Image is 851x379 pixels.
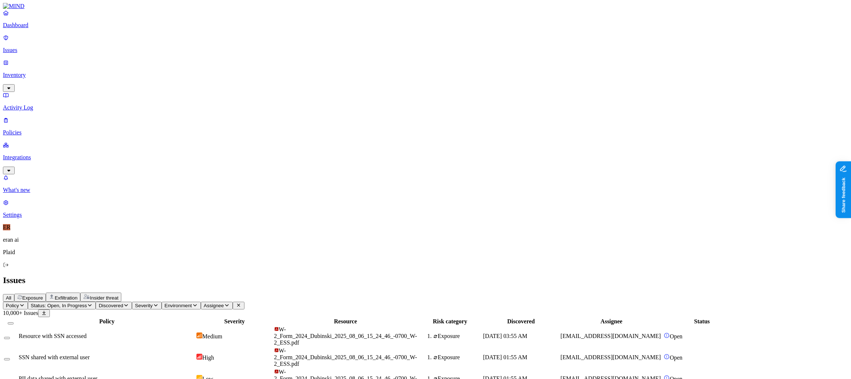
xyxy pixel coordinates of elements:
img: severity-high [196,354,202,360]
img: status-open [664,354,670,360]
span: Open [670,354,682,361]
span: W-2_Form_2024_Dubinski_2025_08_06_15_24_46_-0700_W-2_ESS.pdf [274,348,417,367]
div: Resource [274,318,417,325]
div: Exposure [433,333,482,339]
div: Policy [19,318,195,325]
span: [DATE] 01:55 AM [483,354,527,360]
span: Exfiltration [55,295,77,301]
span: ER [3,224,10,230]
img: adobe-pdf [274,327,279,331]
a: Policies [3,117,848,136]
span: [EMAIL_ADDRESS][DOMAIN_NAME] [560,333,661,339]
p: Integrations [3,154,848,161]
span: SSN shared with external user [19,354,90,360]
p: Inventory [3,72,848,78]
a: Issues [3,34,848,53]
a: Activity Log [3,92,848,111]
p: Policies [3,129,848,136]
span: Discovered [99,303,123,308]
p: Activity Log [3,104,848,111]
img: adobe-pdf [274,369,279,374]
span: Assignee [204,303,224,308]
button: Select all [8,322,14,324]
p: Plaid [3,249,848,256]
div: Assignee [560,318,662,325]
span: All [6,295,11,301]
span: High [202,354,214,361]
span: [EMAIL_ADDRESS][DOMAIN_NAME] [560,354,661,360]
span: [DATE] 03:55 AM [483,333,527,339]
span: Exposure [22,295,43,301]
span: Policy [6,303,19,308]
span: Environment [165,303,192,308]
button: Select row [4,358,10,360]
div: Severity [196,318,272,325]
img: adobe-pdf [274,348,279,353]
span: Status: Open, In Progress [31,303,87,308]
img: MIND [3,3,25,10]
a: Settings [3,199,848,218]
span: W-2_Form_2024_Dubinski_2025_08_06_15_24_46_-0700_W-2_ESS.pdf [274,326,417,346]
span: Resource with SSN accessed [19,333,86,339]
span: 10,000+ Issues [3,310,38,316]
p: What's new [3,187,848,193]
p: Settings [3,212,848,218]
span: Medium [202,333,222,339]
div: Status [664,318,740,325]
span: Insider threat [90,295,118,301]
p: Issues [3,47,848,53]
a: Integrations [3,142,848,173]
div: Exposure [433,354,482,361]
div: Discovered [483,318,559,325]
iframe: Marker.io feedback button [836,161,851,218]
span: Severity [135,303,152,308]
img: status-open [664,332,670,338]
a: MIND [3,3,848,10]
a: What's new [3,174,848,193]
p: Dashboard [3,22,848,29]
div: Risk category [419,318,482,325]
a: Dashboard [3,10,848,29]
a: Inventory [3,59,848,91]
button: Select row [4,337,10,339]
span: Open [670,333,682,339]
img: severity-medium [196,332,202,338]
h2: Issues [3,275,848,285]
p: eran ai [3,237,848,243]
